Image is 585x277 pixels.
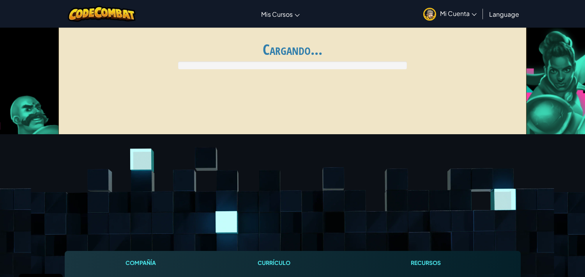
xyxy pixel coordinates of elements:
span: Mi Cuenta [440,9,477,18]
h1: Currículo [223,259,325,267]
span: Language [489,10,519,18]
a: Language [485,4,523,25]
h1: Cargando... [64,41,521,58]
a: Mis Cursos [257,4,304,25]
h1: Compañía [108,259,173,267]
span: Mis Cursos [261,10,293,18]
a: Mi Cuenta [419,2,481,26]
img: CodeCombat logo [68,6,136,22]
img: avatar [423,8,436,21]
h1: Recursos [375,259,477,267]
